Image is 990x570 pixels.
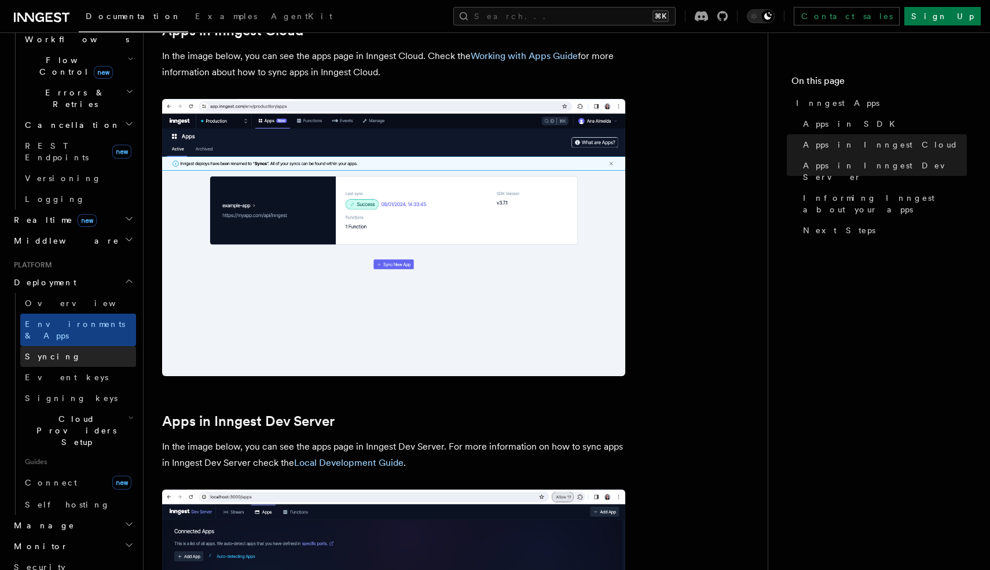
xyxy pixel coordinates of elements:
span: Next Steps [803,225,875,236]
button: Steps & Workflows [20,17,136,50]
span: Middleware [9,235,119,247]
span: new [112,476,131,490]
span: Guides [20,453,136,471]
button: Realtimenew [9,209,136,230]
button: Manage [9,515,136,536]
h4: On this page [791,74,967,93]
button: Deployment [9,272,136,293]
button: Cloud Providers Setup [20,409,136,453]
a: Inngest Apps [791,93,967,113]
span: Apps in SDK [803,118,902,130]
a: Apps in Inngest Cloud [798,134,967,155]
a: Signing keys [20,388,136,409]
a: Connectnew [20,471,136,494]
a: Examples [188,3,264,31]
a: Overview [20,293,136,314]
span: Apps in Inngest Cloud [803,139,958,150]
a: Working with Apps Guide [471,50,578,61]
a: Informing Inngest about your apps [798,187,967,220]
a: Syncing [20,346,136,367]
span: Platform [9,260,52,270]
span: new [94,66,113,79]
span: Versioning [25,174,101,183]
kbd: ⌘K [652,10,669,22]
img: Inngest Cloud screen with apps [162,99,625,376]
span: Cloud Providers Setup [20,413,128,448]
a: Logging [20,189,136,209]
button: Middleware [9,230,136,251]
a: Apps in SDK [798,113,967,134]
a: Apps in Inngest Dev Server [798,155,967,187]
a: Local Development Guide [294,457,404,468]
span: Errors & Retries [20,87,126,110]
span: Realtime [9,214,97,226]
button: Errors & Retries [20,82,136,115]
span: Self hosting [25,500,110,509]
a: Versioning [20,168,136,189]
a: AgentKit [264,3,339,31]
span: Overview [25,299,144,308]
a: Sign Up [904,7,981,25]
span: Monitor [9,540,68,552]
span: Connect [25,478,77,487]
a: Documentation [79,3,188,32]
span: REST Endpoints [25,141,89,162]
a: REST Endpointsnew [20,135,136,168]
button: Toggle dark mode [747,9,775,23]
button: Search...⌘K [453,7,676,25]
button: Monitor [9,536,136,557]
span: new [78,214,97,227]
p: In the image below, you can see the apps page in Inngest Cloud. Check the for more information ab... [162,48,625,80]
span: Deployment [9,277,76,288]
span: Cancellation [20,119,120,131]
a: Contact sales [794,7,900,25]
span: Documentation [86,12,181,21]
span: AgentKit [271,12,332,21]
span: Signing keys [25,394,118,403]
span: Logging [25,194,85,204]
a: Self hosting [20,494,136,515]
div: Deployment [9,293,136,515]
a: Apps in Inngest Dev Server [162,413,335,429]
span: Informing Inngest about your apps [803,192,967,215]
span: new [112,145,131,159]
a: Event keys [20,367,136,388]
span: Examples [195,12,257,21]
span: Steps & Workflows [20,22,129,45]
span: Manage [9,520,75,531]
a: Next Steps [798,220,967,241]
button: Flow Controlnew [20,50,136,82]
span: Inngest Apps [796,97,879,109]
p: In the image below, you can see the apps page in Inngest Dev Server. For more information on how ... [162,439,625,471]
span: Apps in Inngest Dev Server [803,160,967,183]
a: Environments & Apps [20,314,136,346]
span: Syncing [25,352,81,361]
span: Environments & Apps [25,319,125,340]
button: Cancellation [20,115,136,135]
span: Flow Control [20,54,127,78]
span: Event keys [25,373,108,382]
